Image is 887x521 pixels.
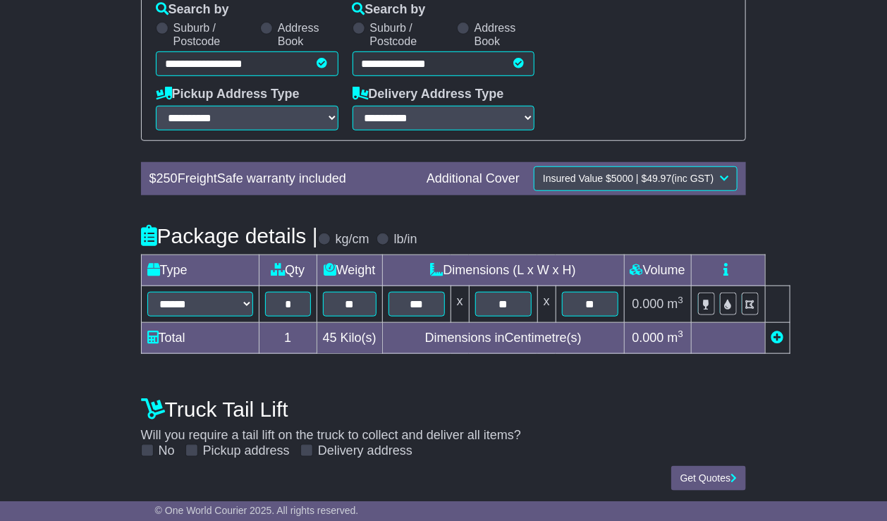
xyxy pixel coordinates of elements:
span: 45 [323,331,337,345]
span: 5000 [611,173,633,184]
div: Additional Cover [420,171,527,187]
label: lb/in [394,232,417,247]
label: kg/cm [336,232,369,247]
td: 1 [259,323,317,354]
button: Get Quotes [671,466,747,491]
td: Type [141,255,259,286]
label: Search by [353,2,426,18]
div: Will you require a tail lift on the truck to collect and deliver all items? [134,390,754,459]
button: Insured Value $5000 | $49.97(inc GST) [534,166,738,191]
span: 0.000 [632,297,663,311]
td: Qty [259,255,317,286]
label: Delivery address [318,443,412,459]
span: Insured Value $ [543,173,728,184]
td: Total [141,323,259,354]
label: Suburb / Postcode [173,21,253,48]
label: No [159,443,175,459]
span: © One World Courier 2025. All rights reserved. [155,505,359,516]
h4: Truck Tail Lift [141,398,747,421]
span: | $ (inc GST) [636,173,714,184]
div: $ FreightSafe warranty included [142,171,420,187]
a: Add new item [771,331,784,345]
td: x [537,286,556,323]
span: 250 [157,171,178,185]
span: 49.97 [647,173,672,184]
span: 0.000 [632,331,663,345]
h4: Package details | [141,224,318,247]
td: Dimensions in Centimetre(s) [382,323,624,354]
td: Kilo(s) [317,323,382,354]
label: Search by [156,2,229,18]
td: Volume [624,255,691,286]
label: Address Book [475,21,535,48]
sup: 3 [678,295,684,305]
sup: 3 [678,329,684,339]
span: m [668,297,684,311]
label: Pickup Address Type [156,87,300,102]
td: Dimensions (L x W x H) [382,255,624,286]
label: Suburb / Postcode [370,21,450,48]
label: Address Book [278,21,338,48]
label: Delivery Address Type [353,87,504,102]
span: m [668,331,684,345]
label: Pickup address [203,443,290,459]
td: x [451,286,469,323]
td: Weight [317,255,382,286]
